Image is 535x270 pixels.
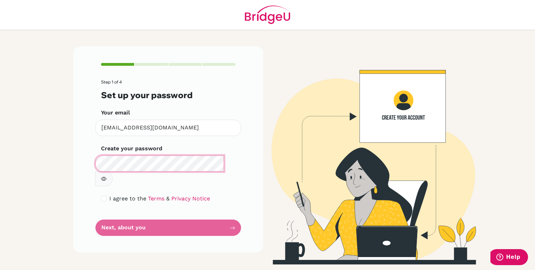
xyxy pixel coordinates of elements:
[148,195,164,202] a: Terms
[101,79,122,85] span: Step 1 of 4
[101,90,235,100] h3: Set up your password
[171,195,210,202] a: Privacy Notice
[166,195,170,202] span: &
[101,144,162,153] label: Create your password
[95,120,241,136] input: Insert your email*
[490,249,528,267] iframe: Opens a widget where you can find more information
[101,109,130,117] label: Your email
[109,195,146,202] span: I agree to the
